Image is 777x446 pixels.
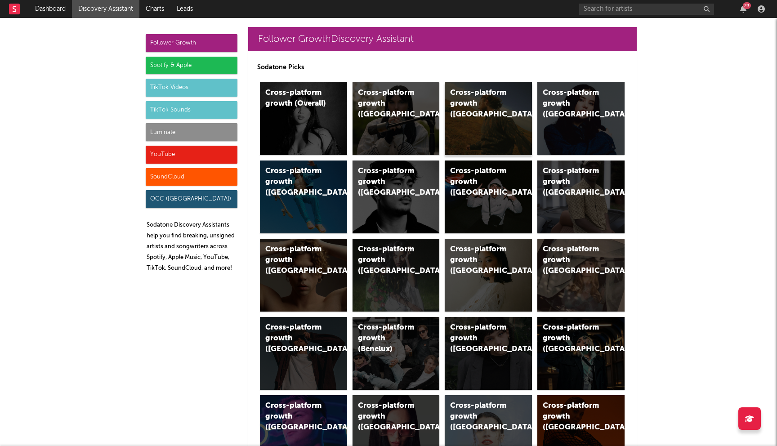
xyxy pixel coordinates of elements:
[537,82,625,155] a: Cross-platform growth ([GEOGRAPHIC_DATA])
[260,82,347,155] a: Cross-platform growth (Overall)
[537,317,625,390] a: Cross-platform growth ([GEOGRAPHIC_DATA])
[257,62,628,73] p: Sodatone Picks
[248,27,637,51] a: Follower GrowthDiscovery Assistant
[146,34,237,52] div: Follower Growth
[353,82,440,155] a: Cross-platform growth ([GEOGRAPHIC_DATA])
[543,244,604,277] div: Cross-platform growth ([GEOGRAPHIC_DATA])
[358,88,419,120] div: Cross-platform growth ([GEOGRAPHIC_DATA])
[146,57,237,75] div: Spotify & Apple
[146,190,237,208] div: OCC ([GEOGRAPHIC_DATA])
[445,82,532,155] a: Cross-platform growth ([GEOGRAPHIC_DATA])
[353,161,440,233] a: Cross-platform growth ([GEOGRAPHIC_DATA])
[445,239,532,312] a: Cross-platform growth ([GEOGRAPHIC_DATA])
[260,239,347,312] a: Cross-platform growth ([GEOGRAPHIC_DATA])
[265,244,326,277] div: Cross-platform growth ([GEOGRAPHIC_DATA])
[265,401,326,433] div: Cross-platform growth ([GEOGRAPHIC_DATA])
[543,401,604,433] div: Cross-platform growth ([GEOGRAPHIC_DATA])
[146,101,237,119] div: TikTok Sounds
[450,88,511,120] div: Cross-platform growth ([GEOGRAPHIC_DATA])
[537,239,625,312] a: Cross-platform growth ([GEOGRAPHIC_DATA])
[265,88,326,109] div: Cross-platform growth (Overall)
[146,146,237,164] div: YouTube
[358,322,419,355] div: Cross-platform growth (Benelux)
[743,2,751,9] div: 23
[147,220,237,274] p: Sodatone Discovery Assistants help you find breaking, unsigned artists and songwriters across Spo...
[260,317,347,390] a: Cross-platform growth ([GEOGRAPHIC_DATA])
[265,166,326,198] div: Cross-platform growth ([GEOGRAPHIC_DATA])
[450,244,511,277] div: Cross-platform growth ([GEOGRAPHIC_DATA])
[146,168,237,186] div: SoundCloud
[740,5,746,13] button: 23
[265,322,326,355] div: Cross-platform growth ([GEOGRAPHIC_DATA])
[445,317,532,390] a: Cross-platform growth ([GEOGRAPHIC_DATA])
[260,161,347,233] a: Cross-platform growth ([GEOGRAPHIC_DATA])
[450,401,511,433] div: Cross-platform growth ([GEOGRAPHIC_DATA])
[358,401,419,433] div: Cross-platform growth ([GEOGRAPHIC_DATA])
[358,166,419,198] div: Cross-platform growth ([GEOGRAPHIC_DATA])
[543,166,604,198] div: Cross-platform growth ([GEOGRAPHIC_DATA])
[543,322,604,355] div: Cross-platform growth ([GEOGRAPHIC_DATA])
[537,161,625,233] a: Cross-platform growth ([GEOGRAPHIC_DATA])
[353,239,440,312] a: Cross-platform growth ([GEOGRAPHIC_DATA])
[445,161,532,233] a: Cross-platform growth ([GEOGRAPHIC_DATA]/GSA)
[146,79,237,97] div: TikTok Videos
[579,4,714,15] input: Search for artists
[146,123,237,141] div: Luminate
[543,88,604,120] div: Cross-platform growth ([GEOGRAPHIC_DATA])
[358,244,419,277] div: Cross-platform growth ([GEOGRAPHIC_DATA])
[450,322,511,355] div: Cross-platform growth ([GEOGRAPHIC_DATA])
[353,317,440,390] a: Cross-platform growth (Benelux)
[450,166,511,198] div: Cross-platform growth ([GEOGRAPHIC_DATA]/GSA)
